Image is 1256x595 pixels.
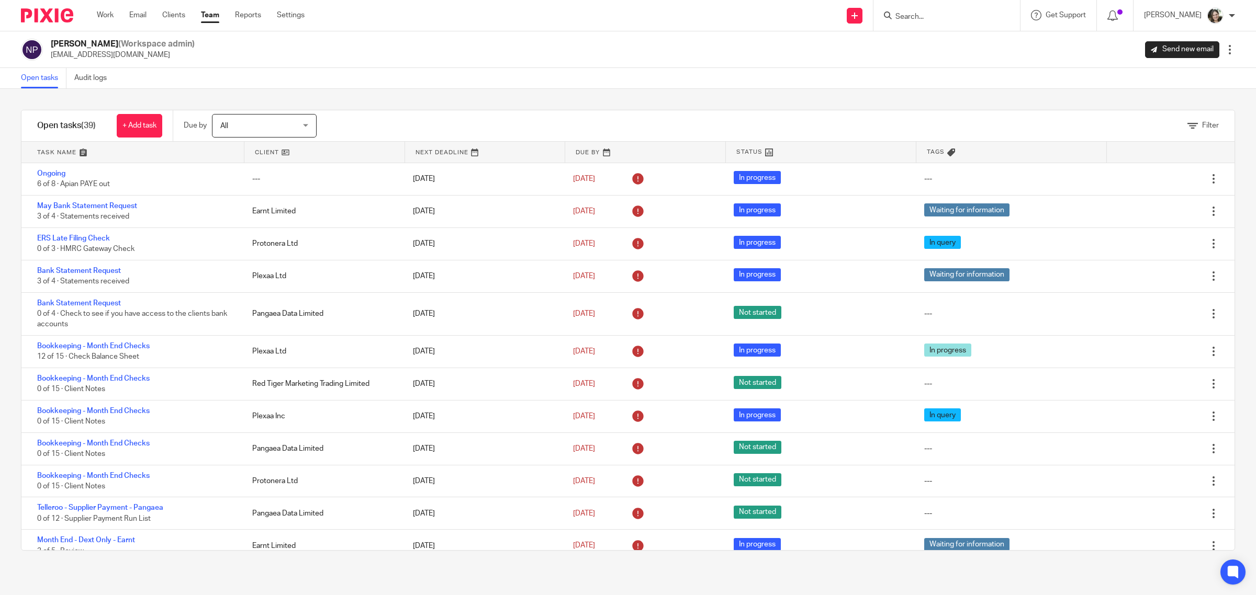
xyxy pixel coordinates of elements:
[37,407,150,415] a: Bookkeeping - Month End Checks
[573,272,595,280] span: [DATE]
[1046,12,1086,19] span: Get Support
[734,376,781,389] span: Not started
[97,10,114,20] a: Work
[402,438,563,459] div: [DATE]
[924,538,1010,551] span: Waiting for information
[37,267,121,274] a: Bank Statement Request
[924,308,932,319] div: ---
[402,266,563,287] div: [DATE]
[924,379,932,389] div: ---
[734,344,781,357] span: In progress
[21,8,73,22] img: Pixie
[573,310,595,317] span: [DATE]
[734,506,781,519] span: Not started
[402,201,563,222] div: [DATE]
[37,386,105,393] span: 0 of 15 · Client Notes
[37,536,135,544] a: Month End - Dext Only - Earnt
[402,341,563,362] div: [DATE]
[21,68,66,88] a: Open tasks
[736,147,762,156] span: Status
[235,10,261,20] a: Reports
[162,10,185,20] a: Clients
[37,483,105,490] span: 0 of 15 · Client Notes
[402,535,563,556] div: [DATE]
[734,236,781,249] span: In progress
[242,471,402,491] div: Protonera Ltd
[37,547,84,555] span: 3 of 5 · Review
[573,348,595,355] span: [DATE]
[37,202,137,210] a: May Bank Statement Request
[81,121,96,130] span: (39)
[734,408,781,421] span: In progress
[37,472,150,479] a: Bookkeeping - Month End Checks
[734,268,781,281] span: In progress
[734,203,781,216] span: In progress
[242,438,402,459] div: Pangaea Data Limited
[37,170,65,177] a: Ongoing
[1145,41,1219,58] a: Send new email
[37,375,150,382] a: Bookkeeping - Month End Checks
[734,473,781,486] span: Not started
[37,120,96,131] h1: Open tasks
[242,266,402,287] div: Plexaa Ltd
[37,235,110,242] a: ERS Late Filing Check
[51,39,195,50] h2: [PERSON_NAME]
[924,408,961,421] span: In query
[74,68,115,88] a: Audit logs
[37,300,121,307] a: Bank Statement Request
[201,10,219,20] a: Team
[573,510,595,517] span: [DATE]
[37,342,150,350] a: Bookkeeping - Month End Checks
[37,353,139,361] span: 12 of 15 · Check Balance Sheet
[37,181,110,188] span: 6 of 8 · Apian PAYE out
[37,310,227,328] span: 0 of 4 · Check to see if you have access to the clients bank accounts
[242,341,402,362] div: Plexaa Ltd
[21,39,43,61] img: svg%3E
[242,535,402,556] div: Earnt Limited
[402,406,563,427] div: [DATE]
[734,171,781,184] span: In progress
[402,233,563,254] div: [DATE]
[402,471,563,491] div: [DATE]
[402,373,563,394] div: [DATE]
[924,203,1010,216] span: Waiting for information
[37,213,129,220] span: 3 of 4 · Statements received
[573,477,595,485] span: [DATE]
[220,122,228,130] span: All
[1202,122,1219,129] span: Filter
[734,538,781,551] span: In progress
[242,233,402,254] div: Protonera Ltd
[573,175,595,182] span: [DATE]
[924,508,932,519] div: ---
[242,201,402,222] div: Earnt Limited
[573,542,595,550] span: [DATE]
[924,443,932,454] div: ---
[37,515,151,522] span: 0 of 12 · Supplier Payment Run List
[924,236,961,249] span: In query
[37,278,129,285] span: 3 of 4 · Statements received
[37,450,105,457] span: 0 of 15 · Client Notes
[924,174,932,184] div: ---
[37,504,163,511] a: Telleroo - Supplier Payment - Pangaea
[129,10,147,20] a: Email
[37,418,105,425] span: 0 of 15 · Client Notes
[573,240,595,247] span: [DATE]
[277,10,305,20] a: Settings
[1144,10,1202,20] p: [PERSON_NAME]
[573,208,595,215] span: [DATE]
[37,440,150,447] a: Bookkeeping - Month End Checks
[402,303,563,324] div: [DATE]
[573,445,595,452] span: [DATE]
[927,147,945,156] span: Tags
[924,476,932,486] div: ---
[242,406,402,427] div: Plexaa Inc
[242,168,402,189] div: ---
[242,303,402,324] div: Pangaea Data Limited
[573,380,595,387] span: [DATE]
[734,441,781,454] span: Not started
[573,413,595,420] span: [DATE]
[734,306,781,319] span: Not started
[242,503,402,524] div: Pangaea Data Limited
[118,40,195,48] span: (Workspace admin)
[117,114,162,138] a: + Add task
